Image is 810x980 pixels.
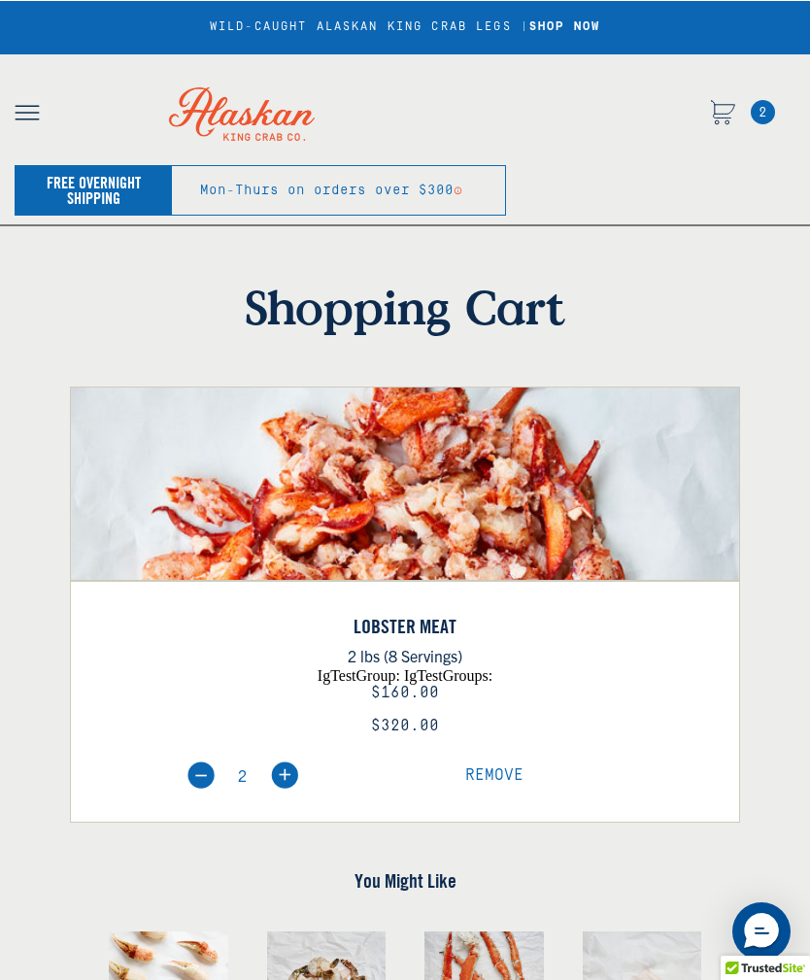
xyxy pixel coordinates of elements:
a: Cart [710,100,735,128]
div: Mon-Thurs on orders over $300 [200,183,454,198]
span: Remove [465,766,523,784]
img: minus [187,761,215,789]
img: plus [271,761,298,789]
a: Lobster Meat [71,615,739,638]
a: Cart [751,100,775,124]
span: igTestGroups: [404,667,492,684]
span: $320.00 [371,717,439,734]
p: 2 lbs (8 Servings) [71,643,739,668]
span: 2 [751,100,775,124]
div: WILD-CAUGHT ALASKAN KING CRAB LEGS | [210,20,600,34]
span: igTestGroup: [318,667,400,684]
div: $160.00 [71,684,739,702]
img: open mobile menu [15,105,40,120]
div: Messenger Dummy Widget [732,902,791,961]
img: Alaskan King Crab Co. logo [145,63,339,165]
h4: You Might Like [70,869,740,893]
div: Free Overnight Shipping [26,175,161,206]
a: Remove [465,768,523,784]
h1: Shopping Cart [70,279,740,335]
a: SHOP NOW [529,20,600,33]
